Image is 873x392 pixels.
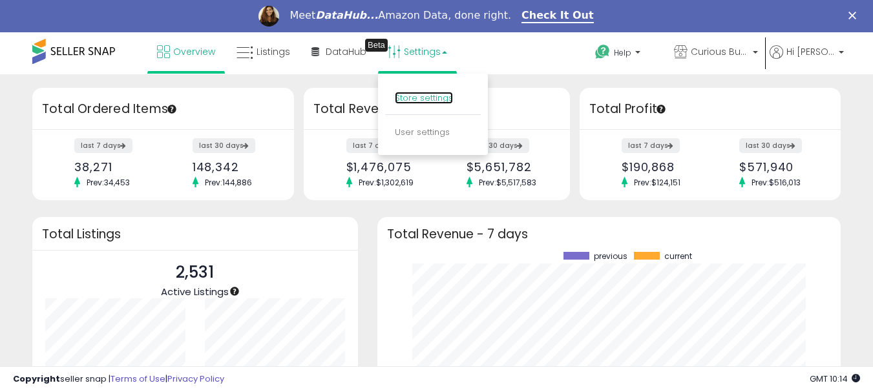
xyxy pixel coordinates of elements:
[167,373,224,385] a: Privacy Policy
[193,138,255,153] label: last 30 days
[173,45,215,58] span: Overview
[13,373,60,385] strong: Copyright
[786,45,835,58] span: Hi [PERSON_NAME]
[289,9,511,22] div: Meet Amazon Data, done right.
[229,285,240,297] div: Tooltip anchor
[315,9,378,21] i: DataHub...
[313,100,560,118] h3: Total Revenue
[627,177,687,188] span: Prev: $124,151
[227,32,300,71] a: Listings
[614,47,631,58] span: Help
[745,177,807,188] span: Prev: $516,013
[472,177,543,188] span: Prev: $5,517,583
[395,126,450,138] a: User settings
[352,177,420,188] span: Prev: $1,302,619
[395,92,453,104] a: Store settings
[326,45,366,58] span: DataHub
[387,229,831,239] h3: Total Revenue - 7 days
[691,45,749,58] span: Curious Buy Nature
[467,160,547,174] div: $5,651,782
[739,138,802,153] label: last 30 days
[594,252,627,261] span: previous
[42,100,284,118] h3: Total Ordered Items
[42,229,348,239] h3: Total Listings
[302,32,376,71] a: DataHub
[810,373,860,385] span: 2025-10-10 10:14 GMT
[622,160,700,174] div: $190,868
[622,138,680,153] label: last 7 days
[585,34,662,74] a: Help
[594,44,611,60] i: Get Help
[74,160,153,174] div: 38,271
[664,32,768,74] a: Curious Buy Nature
[147,32,225,71] a: Overview
[161,285,229,298] span: Active Listings
[80,177,136,188] span: Prev: 34,453
[589,100,832,118] h3: Total Profit
[739,160,818,174] div: $571,940
[378,32,457,71] a: Settings
[166,103,178,115] div: Tooltip anchor
[258,6,279,26] img: Profile image for Georgie
[110,373,165,385] a: Terms of Use
[161,260,229,285] p: 2,531
[467,138,529,153] label: last 30 days
[365,39,388,52] div: Tooltip anchor
[198,177,258,188] span: Prev: 144,886
[13,373,224,386] div: seller snap | |
[770,45,844,74] a: Hi [PERSON_NAME]
[521,9,594,23] a: Check It Out
[257,45,290,58] span: Listings
[346,138,405,153] label: last 7 days
[664,252,692,261] span: current
[655,103,667,115] div: Tooltip anchor
[193,160,271,174] div: 148,342
[848,12,861,19] div: Close
[346,160,427,174] div: $1,476,075
[74,138,132,153] label: last 7 days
